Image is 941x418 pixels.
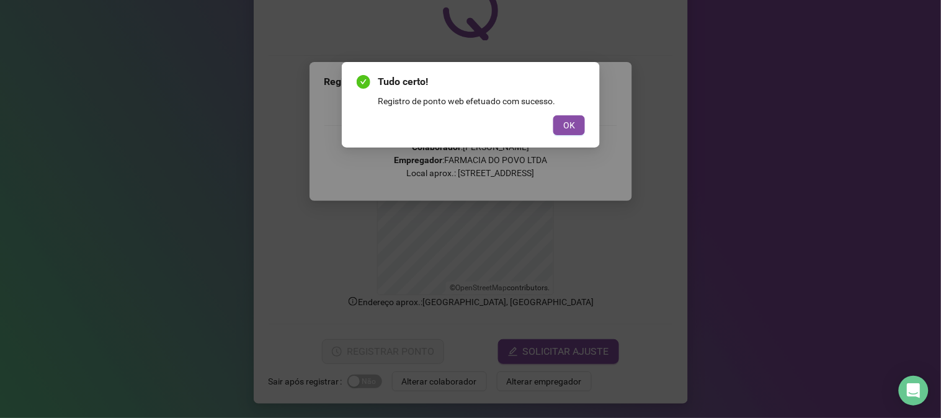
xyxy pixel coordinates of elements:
div: Open Intercom Messenger [899,376,929,406]
span: check-circle [357,75,370,89]
div: Registro de ponto web efetuado com sucesso. [378,94,585,108]
span: OK [563,118,575,132]
span: Tudo certo! [378,74,585,89]
button: OK [553,115,585,135]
